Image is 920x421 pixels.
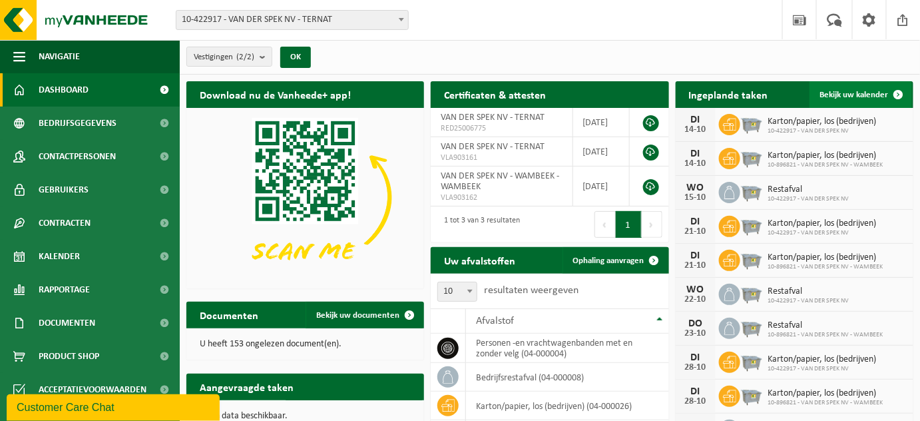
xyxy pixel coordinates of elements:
[476,316,514,326] span: Afvalstof
[438,282,477,301] span: 10
[573,137,630,167] td: [DATE]
[740,316,763,338] img: WB-2500-GAL-GY-01
[484,285,578,296] label: resultaten weergeven
[437,210,520,239] div: 1 tot 3 van 3 resultaten
[768,365,877,373] span: 10-422917 - VAN DER SPEK NV
[682,149,709,159] div: DI
[768,286,849,297] span: Restafval
[682,318,709,329] div: DO
[39,207,91,240] span: Contracten
[39,240,80,273] span: Kalender
[200,412,411,421] p: Geen data beschikbaar.
[236,53,254,61] count: (2/2)
[768,229,877,237] span: 10-422917 - VAN DER SPEK NV
[7,392,222,421] iframe: chat widget
[200,340,411,349] p: U heeft 153 ongelezen document(en).
[682,363,709,372] div: 28-10
[39,107,116,140] span: Bedrijfsgegevens
[573,256,644,265] span: Ophaling aanvragen
[682,227,709,236] div: 21-10
[740,112,763,135] img: WB-2500-GAL-GY-01
[740,214,763,236] img: WB-2500-GAL-GY-01
[573,108,630,137] td: [DATE]
[682,250,709,261] div: DI
[466,392,668,420] td: karton/papier, los (bedrijven) (04-000026)
[616,211,642,238] button: 1
[437,282,477,302] span: 10
[682,329,709,338] div: 23-10
[768,195,849,203] span: 10-422917 - VAN DER SPEK NV
[594,211,616,238] button: Previous
[39,273,90,306] span: Rapportage
[768,297,849,305] span: 10-422917 - VAN DER SPEK NV
[39,306,95,340] span: Documenten
[682,261,709,270] div: 21-10
[316,311,399,320] span: Bekijk uw documenten
[441,171,559,192] span: VAN DER SPEK NV - WAMBEEK - WAMBEEK
[768,399,883,407] span: 10-896821 - VAN DER SPEK NV - WAMBEEK
[39,140,116,173] span: Contactpersonen
[809,81,912,108] a: Bekijk uw kalender
[676,81,782,107] h2: Ingeplande taken
[768,185,849,195] span: Restafval
[431,247,529,273] h2: Uw afvalstoffen
[740,350,763,372] img: WB-2500-GAL-GY-01
[280,47,311,68] button: OK
[682,352,709,363] div: DI
[768,320,883,331] span: Restafval
[768,161,883,169] span: 10-896821 - VAN DER SPEK NV - WAMBEEK
[466,363,668,392] td: bedrijfsrestafval (04-000008)
[441,113,545,123] span: VAN DER SPEK NV - TERNAT
[39,340,99,373] span: Product Shop
[682,397,709,406] div: 28-10
[740,180,763,203] img: WB-2500-GAL-GY-01
[682,295,709,304] div: 22-10
[176,10,409,30] span: 10-422917 - VAN DER SPEK NV - TERNAT
[563,247,668,274] a: Ophaling aanvragen
[39,173,89,207] span: Gebruikers
[186,302,272,328] h2: Documenten
[441,153,562,163] span: VLA903161
[768,388,883,399] span: Karton/papier, los (bedrijven)
[186,81,364,107] h2: Download nu de Vanheede+ app!
[768,117,877,127] span: Karton/papier, los (bedrijven)
[820,91,889,99] span: Bekijk uw kalender
[682,183,709,193] div: WO
[768,127,877,135] span: 10-422917 - VAN DER SPEK NV
[682,386,709,397] div: DI
[39,73,89,107] span: Dashboard
[186,47,272,67] button: Vestigingen(2/2)
[39,373,146,406] span: Acceptatievoorwaarden
[194,47,254,67] span: Vestigingen
[682,115,709,125] div: DI
[682,159,709,169] div: 14-10
[682,284,709,295] div: WO
[740,384,763,406] img: WB-2500-GAL-GY-01
[573,167,630,207] td: [DATE]
[441,142,545,152] span: VAN DER SPEK NV - TERNAT
[768,151,883,161] span: Karton/papier, los (bedrijven)
[740,248,763,270] img: WB-2500-GAL-GY-01
[176,11,408,29] span: 10-422917 - VAN DER SPEK NV - TERNAT
[768,252,883,263] span: Karton/papier, los (bedrijven)
[768,354,877,365] span: Karton/papier, los (bedrijven)
[441,123,562,134] span: RED25006775
[682,125,709,135] div: 14-10
[682,216,709,227] div: DI
[768,331,883,339] span: 10-896821 - VAN DER SPEK NV - WAMBEEK
[768,218,877,229] span: Karton/papier, los (bedrijven)
[768,263,883,271] span: 10-896821 - VAN DER SPEK NV - WAMBEEK
[740,146,763,169] img: WB-2500-GAL-GY-01
[441,193,562,203] span: VLA903162
[642,211,662,238] button: Next
[306,302,423,328] a: Bekijk uw documenten
[39,40,80,73] span: Navigatie
[740,282,763,304] img: WB-2500-GAL-GY-01
[186,374,307,400] h2: Aangevraagde taken
[186,108,424,286] img: Download de VHEPlus App
[682,193,709,203] div: 15-10
[431,81,559,107] h2: Certificaten & attesten
[466,334,668,363] td: personen -en vrachtwagenbanden met en zonder velg (04-000004)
